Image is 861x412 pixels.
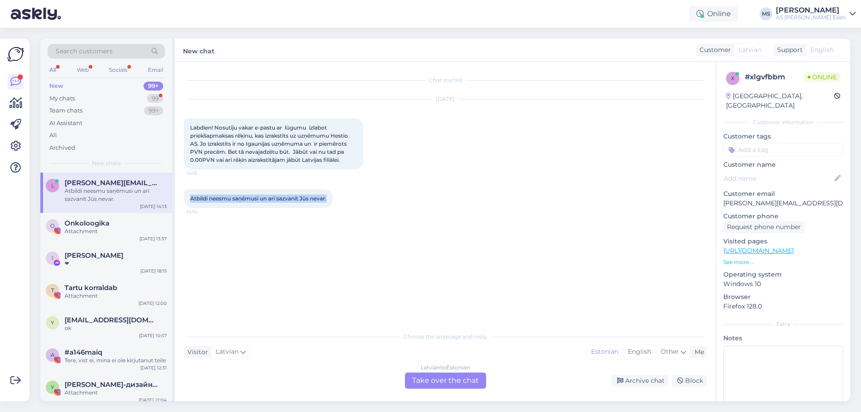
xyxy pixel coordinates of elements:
span: Tartu korraldab [65,284,117,292]
div: Me [691,347,704,357]
label: New chat [183,44,214,56]
a: [PERSON_NAME]AS [PERSON_NAME] Eesti [776,7,856,21]
p: Visited pages [723,237,843,246]
div: Attachment [65,292,167,300]
div: Support [774,45,803,55]
div: Archive chat [612,375,668,387]
p: Customer email [723,189,843,199]
div: Socials [107,64,129,76]
p: Customer phone [723,212,843,221]
p: Customer tags [723,132,843,141]
div: Block [672,375,707,387]
div: Chat started [184,76,707,84]
div: Customer [696,45,731,55]
span: O [50,222,55,229]
div: AI Assistant [49,119,83,128]
div: [DATE] 12:31 [140,364,167,371]
div: All [49,131,57,140]
div: Online [689,6,738,22]
div: AS [PERSON_NAME] Eesti [776,14,846,21]
span: Latvian [216,347,239,357]
div: Team chats [49,106,83,115]
div: New [49,82,63,91]
div: Tere, vist ei, mina ei ole kirjutanut teile [65,356,167,364]
span: x [731,75,735,82]
div: My chats [49,94,75,103]
div: Archived [49,143,75,152]
span: New chats [92,159,121,167]
p: [PERSON_NAME][EMAIL_ADDRESS][DOMAIN_NAME] [723,199,843,208]
div: Attachment [65,227,167,235]
span: Latvian [739,45,761,55]
div: Choose the language and reply [184,333,707,341]
span: l [51,182,54,189]
div: [DATE] [184,95,707,103]
span: y77@list.ru [65,316,158,324]
div: Attachment [65,389,167,397]
div: Customer information [723,118,843,126]
div: Take over the chat [405,373,486,389]
div: Atbildi neesmu saņēmusi un arī sazvanīt Jūs nevar. [65,187,167,203]
div: ❤ [65,260,167,268]
div: [DATE] 10:57 [139,332,167,339]
div: # xlgvfbbm [745,72,804,82]
span: Labdien! Nosutīju vakar e-pastu ar lūgumu izlabot priekšapmaksas rēķinu, kas izrakstīts uz uzņēmu... [190,124,349,163]
div: [DATE] 14:13 [140,203,167,210]
span: #a146maiq [65,348,102,356]
input: Add name [724,173,833,183]
span: Atbildi neesmu saņēmusi un arī sazvanīt Jūs nevar. [190,195,326,202]
div: ok [65,324,167,332]
a: [URL][DOMAIN_NAME] [723,247,794,255]
p: Customer name [723,160,843,169]
span: Inese Grizāne [65,252,123,260]
p: Browser [723,292,843,302]
span: linda.brazovska@hestio.lv [65,179,158,187]
div: Visitor [184,347,208,357]
div: [DATE] 12:00 [139,300,167,307]
span: Onkoloogika [65,219,109,227]
div: Estonian [587,345,623,359]
div: Email [146,64,165,76]
div: Web [75,64,91,76]
p: Firefox 128.0 [723,302,843,311]
div: 99 [147,94,163,103]
div: All [48,64,58,76]
span: I [52,255,53,261]
input: Add a tag [723,143,843,156]
span: Online [804,72,840,82]
span: 14:13 [187,170,220,177]
span: T [51,287,54,294]
span: 14:14 [187,208,220,215]
span: a [51,351,55,358]
img: Askly Logo [7,46,24,63]
p: Operating system [723,270,843,279]
div: Latvian to Estonian [421,364,470,372]
div: [PERSON_NAME] [776,7,846,14]
p: Windows 10 [723,279,843,289]
span: English [810,45,834,55]
div: English [623,345,656,359]
div: [DATE] 21:04 [139,397,167,403]
p: Notes [723,334,843,343]
span: y [51,319,54,326]
span: Search customers [56,47,113,56]
div: [GEOGRAPHIC_DATA], [GEOGRAPHIC_DATA] [726,91,834,110]
p: See more ... [723,258,843,266]
div: [DATE] 13:37 [139,235,167,242]
div: 99+ [143,82,163,91]
span: Yulia Abol портной-дизайнер / rätsep-disainer/ õmblusateljee [65,381,158,389]
span: Other [661,347,679,356]
div: Request phone number [723,221,804,233]
div: [DATE] 18:15 [140,268,167,274]
div: 99+ [144,106,163,115]
div: Extra [723,320,843,328]
div: MS [760,8,772,20]
span: Y [51,384,54,390]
